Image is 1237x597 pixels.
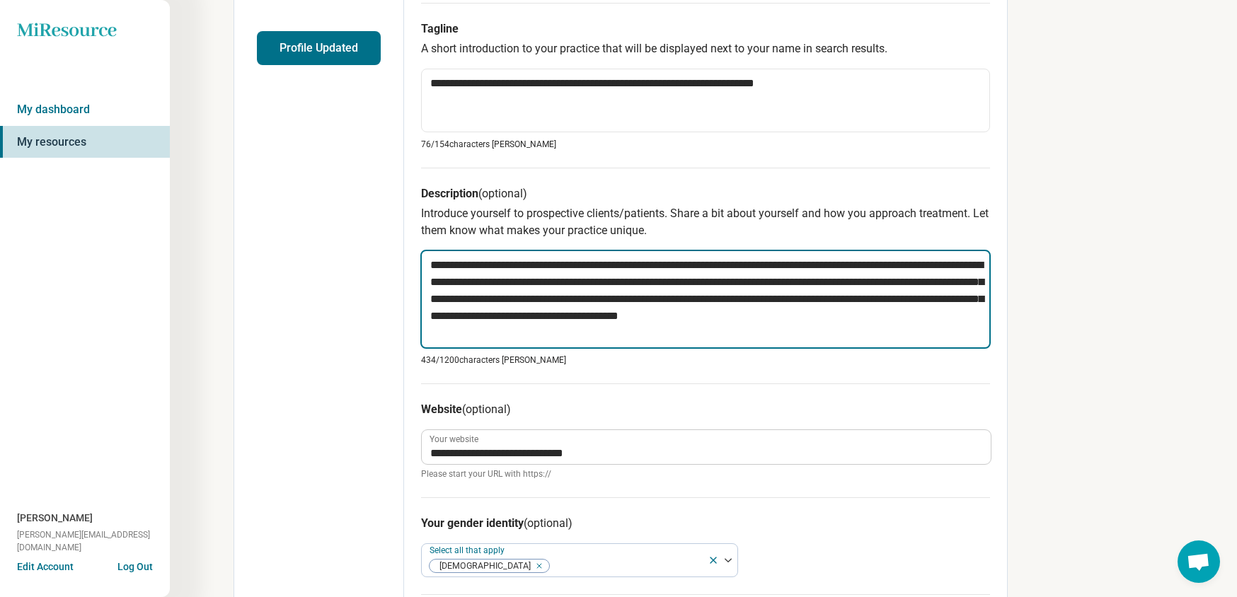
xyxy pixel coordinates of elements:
[421,138,990,151] p: 76/ 154 characters [PERSON_NAME]
[421,354,990,366] p: 434/ 1200 characters [PERSON_NAME]
[257,31,381,65] button: Profile Updated
[17,511,93,526] span: [PERSON_NAME]
[421,468,990,480] span: Please start your URL with https://
[478,187,527,200] span: (optional)
[430,560,535,573] span: [DEMOGRAPHIC_DATA]
[17,528,170,554] span: [PERSON_NAME][EMAIL_ADDRESS][DOMAIN_NAME]
[1178,540,1220,583] a: Open chat
[117,560,153,571] button: Log Out
[421,205,990,239] p: Introduce yourself to prospective clients/patients. Share a bit about yourself and how you approa...
[430,435,478,444] label: Your website
[421,21,990,37] h3: Tagline
[421,401,990,418] h3: Website
[17,560,74,574] button: Edit Account
[421,40,990,57] p: A short introduction to your practice that will be displayed next to your name in search results.
[524,516,573,530] span: (optional)
[462,402,511,416] span: (optional)
[430,545,507,555] label: Select all that apply
[421,185,990,202] h3: Description
[421,515,990,532] h3: Your gender identity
